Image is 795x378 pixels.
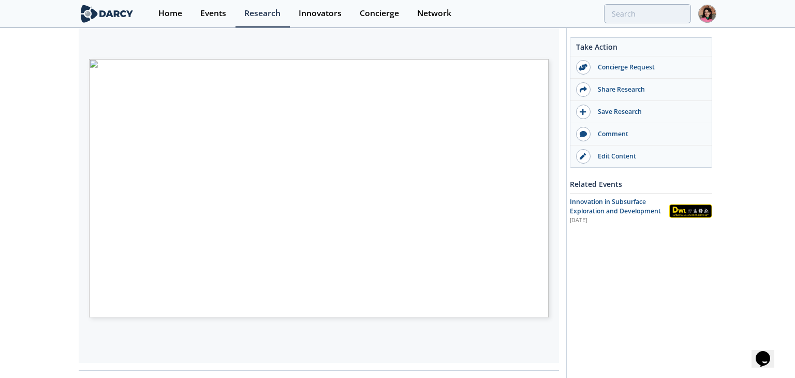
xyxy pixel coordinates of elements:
[591,107,706,117] div: Save Research
[360,9,399,18] div: Concierge
[299,9,342,18] div: Innovators
[591,129,706,139] div: Comment
[591,63,706,72] div: Concierge Request
[570,41,712,56] div: Take Action
[752,337,785,368] iframe: chat widget
[79,5,135,23] img: logo-wide.svg
[669,204,712,218] img: Diversified Well Logging
[200,9,226,18] div: Events
[570,216,661,225] div: [DATE]
[244,9,281,18] div: Research
[591,85,706,94] div: Share Research
[698,5,716,23] img: Profile
[158,9,182,18] div: Home
[591,152,706,161] div: Edit Content
[604,4,691,23] input: Advanced Search
[570,146,712,167] a: Edit Content
[570,175,712,193] div: Related Events
[570,197,712,225] a: Innovation in Subsurface Exploration and Development [DATE] Diversified Well Logging
[417,9,451,18] div: Network
[570,197,661,215] span: Innovation in Subsurface Exploration and Development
